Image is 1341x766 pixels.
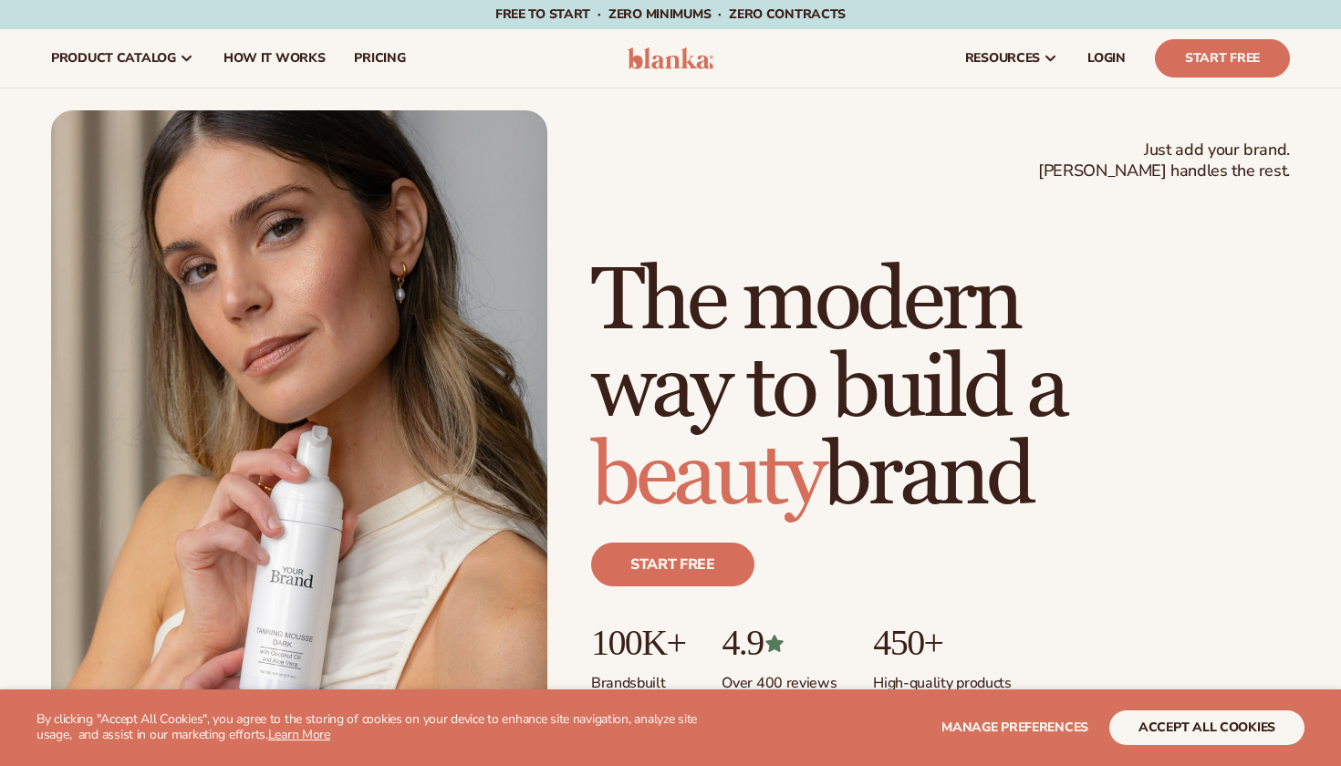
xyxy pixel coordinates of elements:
[495,5,846,23] span: Free to start · ZERO minimums · ZERO contracts
[722,663,837,693] p: Over 400 reviews
[223,51,326,66] span: How It Works
[268,726,330,743] a: Learn More
[354,51,405,66] span: pricing
[941,719,1088,736] span: Manage preferences
[591,423,823,530] span: beauty
[951,29,1073,88] a: resources
[209,29,340,88] a: How It Works
[628,47,714,69] img: logo
[873,623,1011,663] p: 450+
[873,663,1011,693] p: High-quality products
[36,29,209,88] a: product catalog
[51,51,176,66] span: product catalog
[36,712,712,743] p: By clicking "Accept All Cookies", you agree to the storing of cookies on your device to enhance s...
[941,710,1088,745] button: Manage preferences
[591,543,754,586] a: Start free
[722,623,837,663] p: 4.9
[1109,710,1305,745] button: accept all cookies
[1073,29,1140,88] a: LOGIN
[965,51,1040,66] span: resources
[591,258,1290,521] h1: The modern way to build a brand
[1038,140,1290,182] span: Just add your brand. [PERSON_NAME] handles the rest.
[591,663,685,693] p: Brands built
[1087,51,1126,66] span: LOGIN
[1155,39,1290,78] a: Start Free
[339,29,420,88] a: pricing
[51,110,547,736] img: Female holding tanning mousse.
[591,623,685,663] p: 100K+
